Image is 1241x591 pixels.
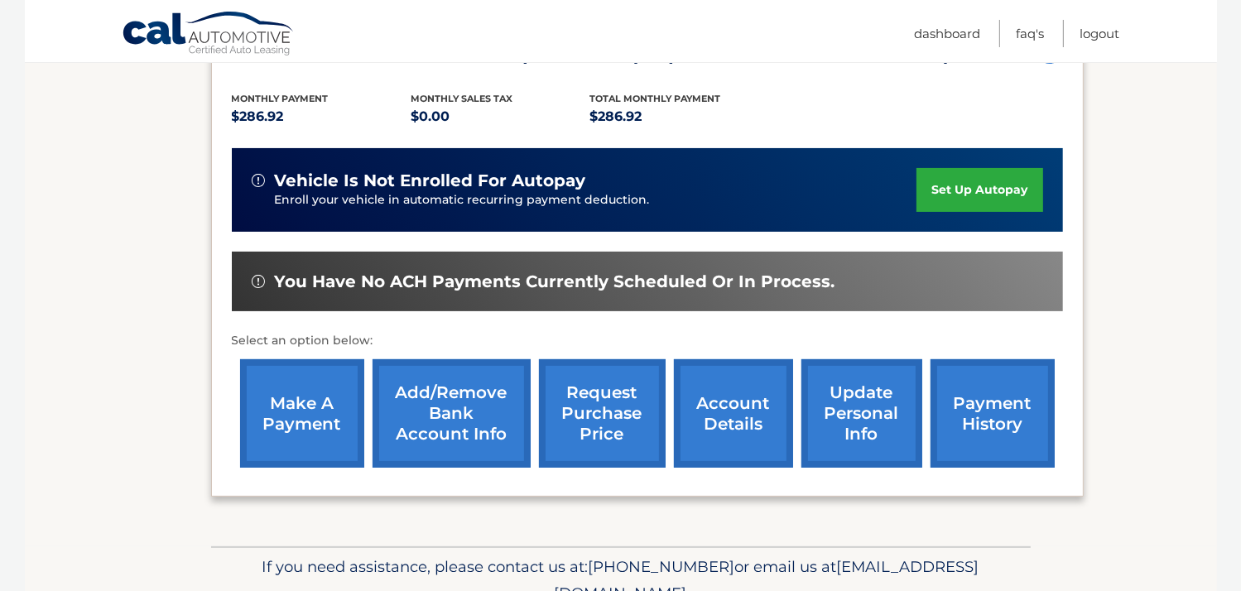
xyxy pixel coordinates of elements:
span: You have no ACH payments currently scheduled or in process. [275,271,835,292]
a: Dashboard [915,20,981,47]
span: Monthly Payment [232,93,329,104]
p: Select an option below: [232,331,1063,351]
a: update personal info [801,359,922,468]
a: make a payment [240,359,364,468]
a: request purchase price [539,359,666,468]
p: $0.00 [411,105,590,128]
img: alert-white.svg [252,275,265,288]
a: Logout [1080,20,1120,47]
span: vehicle is not enrolled for autopay [275,171,586,191]
img: alert-white.svg [252,174,265,187]
span: Monthly sales Tax [411,93,512,104]
span: [PHONE_NUMBER] [589,557,735,576]
a: account details [674,359,793,468]
a: Add/Remove bank account info [373,359,531,468]
a: Cal Automotive [122,11,296,59]
a: set up autopay [916,168,1042,212]
p: $286.92 [232,105,411,128]
span: Total Monthly Payment [590,93,721,104]
a: FAQ's [1017,20,1045,47]
p: $286.92 [590,105,770,128]
p: Enroll your vehicle in automatic recurring payment deduction. [275,191,917,209]
a: payment history [931,359,1055,468]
